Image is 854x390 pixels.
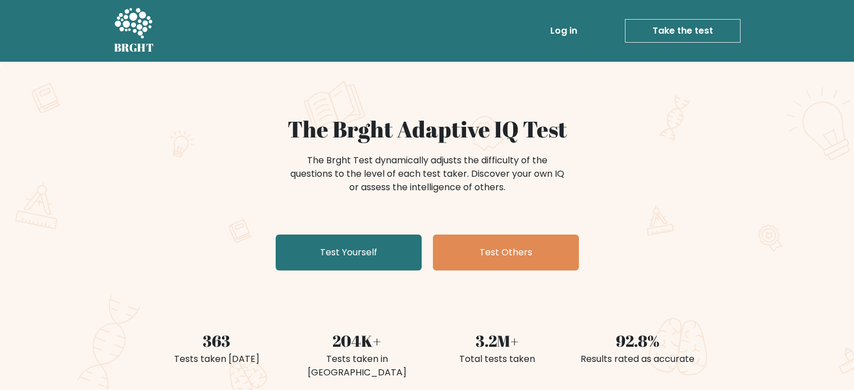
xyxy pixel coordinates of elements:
div: The Brght Test dynamically adjusts the difficulty of the questions to the level of each test take... [287,154,568,194]
h5: BRGHT [114,41,154,54]
div: Total tests taken [434,352,561,366]
h1: The Brght Adaptive IQ Test [153,116,701,143]
div: 363 [153,329,280,352]
div: Results rated as accurate [574,352,701,366]
div: 92.8% [574,329,701,352]
div: Tests taken [DATE] [153,352,280,366]
div: 3.2M+ [434,329,561,352]
a: BRGHT [114,4,154,57]
a: Test Yourself [276,235,422,270]
div: 204K+ [294,329,421,352]
a: Log in [546,20,582,42]
a: Take the test [625,19,741,43]
div: Tests taken in [GEOGRAPHIC_DATA] [294,352,421,379]
a: Test Others [433,235,579,270]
